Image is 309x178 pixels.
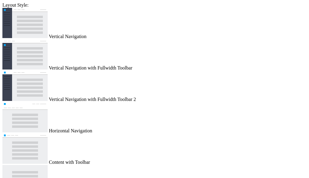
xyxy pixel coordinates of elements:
span: Vertical Navigation with Fullwidth Toolbar 2 [49,97,136,102]
span: Content with Toolbar [49,160,90,165]
span: Vertical Navigation with Fullwidth Toolbar [49,65,132,70]
img: content-with-toolbar.jpg [2,134,48,164]
img: vertical-nav-with-full-toolbar-2.jpg [2,71,48,101]
img: vertical-nav-with-full-toolbar.jpg [2,39,48,70]
md-radio-button: Vertical Navigation with Fullwidth Toolbar 2 [2,71,307,102]
span: Horizontal Navigation [49,128,92,133]
div: Layout Style: [2,2,307,8]
md-radio-button: Vertical Navigation [2,8,307,39]
md-radio-button: Horizontal Navigation [2,102,307,134]
md-radio-button: Vertical Navigation with Fullwidth Toolbar [2,39,307,71]
md-radio-button: Content with Toolbar [2,134,307,165]
img: horizontal-nav.jpg [2,102,48,132]
span: Vertical Navigation [49,34,87,39]
img: vertical-nav.jpg [2,8,48,38]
